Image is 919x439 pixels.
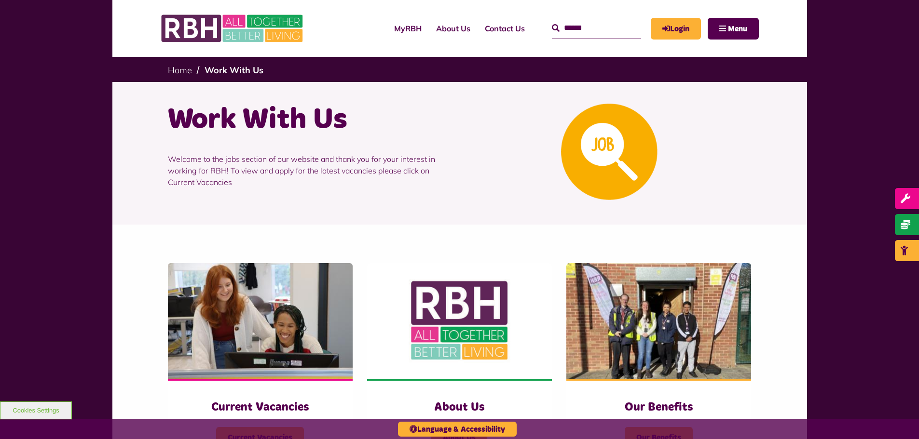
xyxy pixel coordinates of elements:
[367,263,552,379] img: RBH Logo Social Media 480X360 (1)
[429,15,478,41] a: About Us
[386,400,533,415] h3: About Us
[728,25,747,33] span: Menu
[586,400,732,415] h3: Our Benefits
[187,400,333,415] h3: Current Vacancies
[168,65,192,76] a: Home
[398,422,517,437] button: Language & Accessibility
[387,15,429,41] a: MyRBH
[708,18,759,40] button: Navigation
[168,101,453,139] h1: Work With Us
[168,139,453,202] p: Welcome to the jobs section of our website and thank you for your interest in working for RBH! To...
[168,263,353,379] img: IMG 1470
[566,263,751,379] img: Dropinfreehold2
[876,396,919,439] iframe: Netcall Web Assistant for live chat
[161,10,305,47] img: RBH
[205,65,263,76] a: Work With Us
[651,18,701,40] a: MyRBH
[561,104,658,200] img: Looking For A Job
[478,15,532,41] a: Contact Us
